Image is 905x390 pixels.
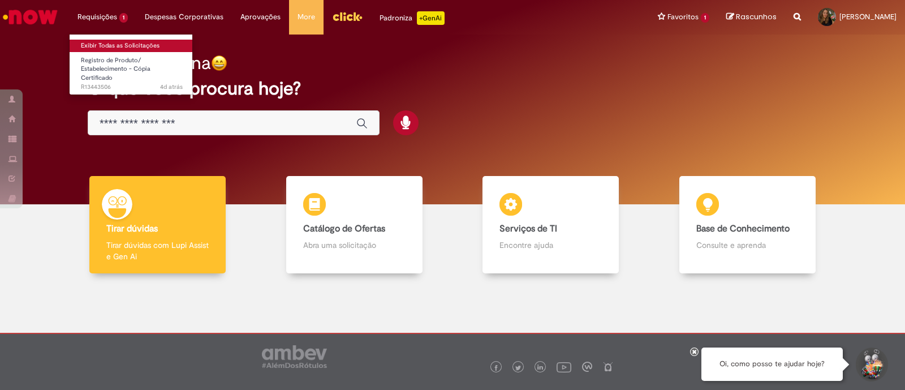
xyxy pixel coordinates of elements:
[303,223,385,234] b: Catálogo de Ofertas
[417,11,445,25] p: +GenAi
[380,11,445,25] div: Padroniza
[582,362,592,372] img: logo_footer_workplace.png
[332,8,363,25] img: click_logo_yellow_360x200.png
[736,11,777,22] span: Rascunhos
[81,56,150,82] span: Registro de Produto/ Estabelecimento - Cópia Certificado
[160,83,183,91] span: 4d atrás
[557,359,571,374] img: logo_footer_youtube.png
[59,176,256,274] a: Tirar dúvidas Tirar dúvidas com Lupi Assist e Gen Ai
[262,345,327,368] img: logo_footer_ambev_rotulo_gray.png
[493,365,499,371] img: logo_footer_facebook.png
[81,83,183,92] span: R13443506
[88,79,817,98] h2: O que você procura hoje?
[453,176,649,274] a: Serviços de TI Encontre ajuda
[854,348,888,382] button: Iniciar Conversa de Suporte
[701,348,843,381] div: Oi, como posso te ajudar hoje?
[106,223,158,234] b: Tirar dúvidas
[696,223,790,234] b: Base de Conhecimento
[70,40,194,52] a: Exibir Todas as Solicitações
[696,239,799,251] p: Consulte e aprenda
[69,34,193,95] ul: Requisições
[240,11,281,23] span: Aprovações
[499,239,602,251] p: Encontre ajuda
[160,83,183,91] time: 25/08/2025 10:47:00
[1,6,59,28] img: ServiceNow
[603,362,613,372] img: logo_footer_naosei.png
[515,365,521,371] img: logo_footer_twitter.png
[537,365,543,371] img: logo_footer_linkedin.png
[211,55,227,71] img: happy-face.png
[298,11,315,23] span: More
[70,54,194,79] a: Aberto R13443506 : Registro de Produto/ Estabelecimento - Cópia Certificado
[256,176,453,274] a: Catálogo de Ofertas Abra uma solicitação
[649,176,846,274] a: Base de Conhecimento Consulte e aprenda
[726,12,777,23] a: Rascunhos
[77,11,117,23] span: Requisições
[839,12,897,22] span: [PERSON_NAME]
[499,223,557,234] b: Serviços de TI
[701,13,709,23] span: 1
[106,239,209,262] p: Tirar dúvidas com Lupi Assist e Gen Ai
[303,239,406,251] p: Abra uma solicitação
[667,11,699,23] span: Favoritos
[119,13,128,23] span: 1
[145,11,223,23] span: Despesas Corporativas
